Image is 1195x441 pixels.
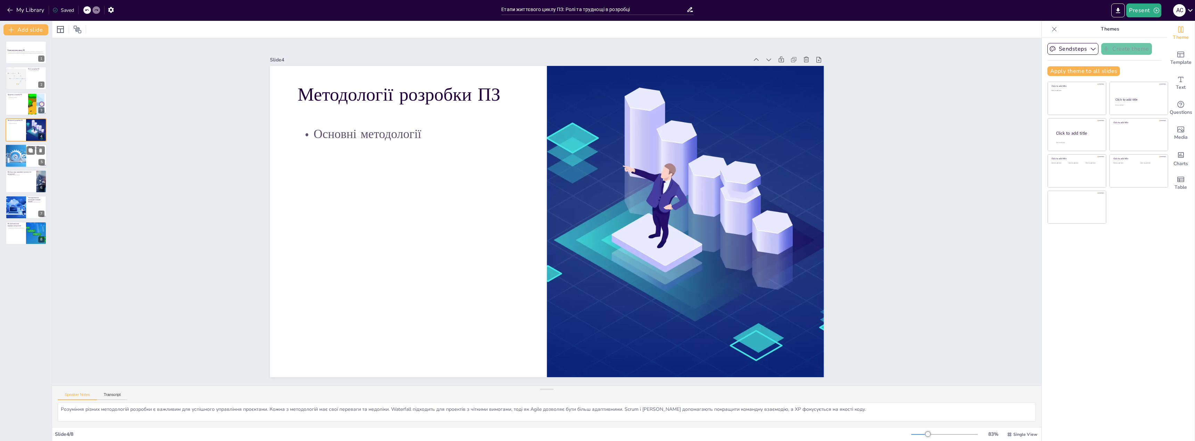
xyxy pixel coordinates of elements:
div: 5 [39,159,45,165]
button: Duplicate Slide [26,146,35,154]
button: Transcript [97,392,128,400]
span: Table [1175,184,1187,191]
div: Click to add title [1052,85,1101,87]
p: Основні ролі в розробці [28,70,44,71]
div: Change the overall theme [1167,21,1195,46]
div: 7 [6,196,47,219]
span: Position [73,25,82,34]
div: Click to add text [1069,162,1084,164]
div: Click to add title [1113,121,1163,124]
button: My Library [5,5,47,16]
div: Click to add title [1113,157,1163,160]
span: Template [1170,59,1192,66]
p: Труднощі в розробці ПЗ [8,94,26,96]
p: У цій презентації ми розглянемо етапи життєвого циклу програмного забезпечення, ролі учасників пр... [8,51,44,54]
p: Що буде, якщо працювати хаотично без методології? [8,171,34,175]
button: Delete Slide [36,146,45,154]
div: Click to add text [1115,104,1161,106]
div: 8 [6,222,47,245]
span: Single View [1013,432,1037,437]
p: Для чого потрібні методології? [28,145,45,149]
button: Speaker Notes [58,392,97,400]
div: 4 [38,133,44,139]
button: Export to PowerPoint [1111,3,1125,17]
p: Методології розробки ПЗ [297,82,519,107]
div: Get real-time input from your audience [1167,96,1195,121]
button: Add slide [3,24,48,35]
span: Questions [1170,109,1192,116]
p: Методології розробки ПЗ [8,119,24,121]
span: Text [1176,84,1186,91]
div: Click to add text [1140,162,1162,164]
div: 3 [6,93,47,116]
button: Present [1126,3,1161,17]
strong: Етапи життєвого циклу ПЗ [8,49,25,51]
div: 6 [38,185,44,191]
p: Труднощі в розробці [8,97,26,98]
div: Add ready made slides [1167,46,1195,71]
p: Відмінності між проєктами [28,202,44,203]
div: 83 % [985,431,1002,438]
div: Click to add text [1086,162,1101,164]
span: Charts [1173,160,1188,168]
div: Add text boxes [1167,71,1195,96]
p: Проблеми, які вирішують методології [8,227,24,229]
p: Ролі в розробці ПЗ [28,68,44,70]
div: 7 [38,211,44,217]
div: 3 [38,107,44,113]
div: Slide 4 [270,57,749,63]
div: A C [1173,4,1186,17]
div: Click to add title [1056,130,1101,136]
p: Чим відрізняється маленький і великий проєкт? [28,197,44,203]
div: Add a table [1167,171,1195,196]
button: A C [1173,3,1186,17]
div: 4 [6,118,47,141]
div: Add charts and graphs [1167,146,1195,171]
div: 2 [6,67,47,90]
p: Наслідки хаотичної роботи [8,175,34,176]
div: Slide 4 / 8 [55,431,911,438]
div: 1 [38,56,44,62]
p: Themes [1060,21,1160,37]
div: Click to add title [1115,97,1162,102]
button: Apply theme to all slides [1047,66,1120,76]
div: 6 [6,170,47,193]
div: Layout [55,24,66,35]
input: Insert title [501,5,686,15]
button: Create theme [1101,43,1152,55]
textarea: Розуміння різних методологій розробки є важливим для успішного управління проєктами. Кожна з мето... [58,402,1036,422]
p: Основні методології [297,126,519,143]
div: Click to add body [1056,142,1100,143]
div: Add images, graphics, shapes or video [1167,121,1195,146]
div: Click to add text [1113,162,1135,164]
span: Media [1174,134,1188,141]
p: Основні методології [8,123,24,124]
div: Click to add text [1052,90,1101,92]
p: Важливість методологій [28,149,45,150]
div: Click to add title [1052,157,1101,160]
div: Saved [52,7,74,14]
span: Theme [1173,34,1189,41]
p: Які проблеми може вирішити методологія? [8,223,24,227]
div: 2 [38,82,44,88]
div: 5 [5,144,47,168]
div: 8 [38,236,44,243]
button: Sendsteps [1047,43,1098,55]
div: 1 [6,41,47,64]
div: Click to add text [1052,162,1067,164]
